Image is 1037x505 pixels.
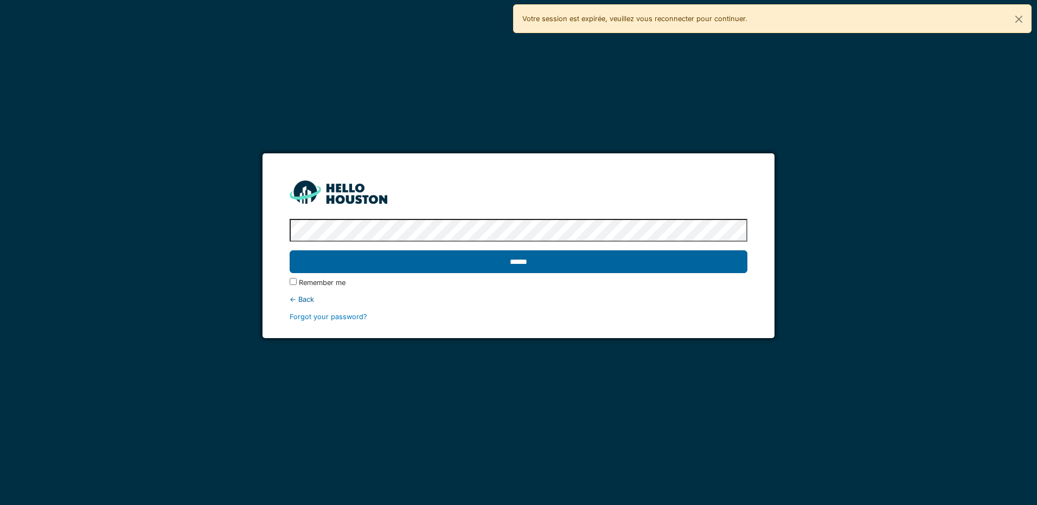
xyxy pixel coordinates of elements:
button: Close [1007,5,1031,34]
img: HH_line-BYnF2_Hg.png [290,180,387,204]
div: Votre session est expirée, veuillez vous reconnecter pour continuer. [513,4,1032,33]
label: Remember me [299,277,345,288]
a: Forgot your password? [290,313,367,321]
div: ← Back [290,294,747,305]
